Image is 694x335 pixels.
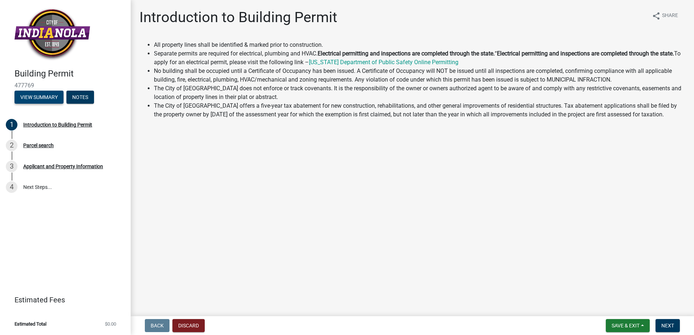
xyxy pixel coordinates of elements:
[154,49,685,67] li: Separate permits are required for electrical, plumbing and HVAC. “ To apply for an electrical per...
[139,9,337,26] h1: Introduction to Building Permit
[612,323,640,328] span: Save & Exit
[15,322,46,326] span: Estimated Total
[15,8,90,61] img: City of Indianola, Iowa
[318,50,495,57] strong: Electrical permitting and inspections are completed through the state.
[66,91,94,104] button: Notes
[23,122,92,127] div: Introduction to Building Permit
[656,319,680,332] button: Next
[154,102,685,119] li: The City of [GEOGRAPHIC_DATA] offers a five-year tax abatement for new construction, rehabilitati...
[6,140,17,151] div: 2
[497,50,674,57] strong: Electrical permitting and inspections are completed through the state.
[606,319,650,332] button: Save & Exit
[6,293,119,307] a: Estimated Fees
[66,95,94,100] wm-modal-confirm: Notes
[23,143,54,148] div: Parcel search
[15,91,64,104] button: View Summary
[652,12,661,20] i: share
[15,69,125,79] h4: Building Permit
[154,84,685,102] li: The City of [GEOGRAPHIC_DATA] does not enforce or track covenants. It is the responsibility of th...
[154,67,685,84] li: No building shall be occupied until a Certificate of Occupancy has been issued. A Certificate of ...
[6,161,17,172] div: 3
[145,319,170,332] button: Back
[15,82,116,89] span: 477769
[154,41,685,49] li: All property lines shall be identified & marked prior to construction.
[6,181,17,193] div: 4
[15,95,64,100] wm-modal-confirm: Summary
[23,164,103,169] div: Applicant and Property Information
[661,323,674,328] span: Next
[309,59,458,66] a: [US_STATE] Department of Public Safety Online Permitting
[662,12,678,20] span: Share
[151,323,164,328] span: Back
[105,322,116,326] span: $0.00
[172,319,205,332] button: Discard
[6,119,17,131] div: 1
[646,9,684,23] button: shareShare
